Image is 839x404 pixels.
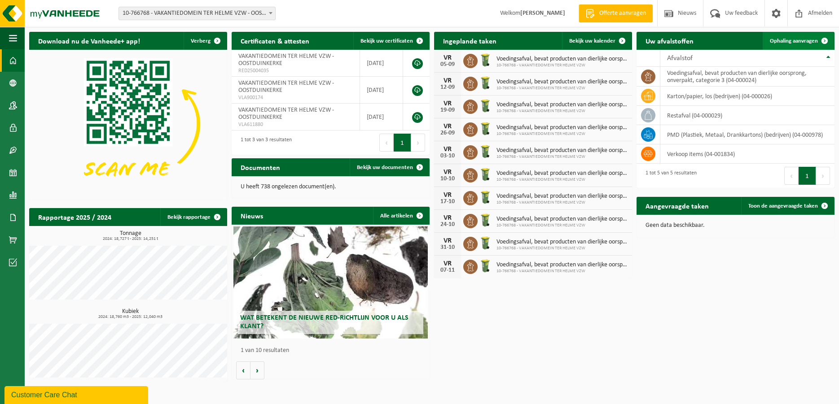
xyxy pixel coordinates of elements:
img: WB-0140-HPE-GN-50 [478,213,493,228]
div: 17-10 [439,199,457,205]
div: 07-11 [439,267,457,274]
span: Voedingsafval, bevat producten van dierlijke oorsprong, onverpakt, categorie 3 [496,216,628,223]
span: 10-766768 - VAKANTIEDOMEIN TER HELME VZW [496,223,628,228]
a: Bekijk uw documenten [350,158,429,176]
button: 1 [799,167,816,185]
div: VR [439,191,457,199]
span: Voedingsafval, bevat producten van dierlijke oorsprong, onverpakt, categorie 3 [496,193,628,200]
p: 1 van 10 resultaten [241,348,425,354]
span: 10-766768 - VAKANTIEDOMEIN TER HELME VZW [496,177,628,182]
button: Next [816,167,830,185]
span: Bekijk uw certificaten [360,38,413,44]
td: karton/papier, los (bedrijven) (04-000026) [660,87,835,106]
div: VR [439,214,457,222]
img: WB-0140-HPE-GN-50 [478,167,493,182]
img: WB-0140-HPE-GN-50 [478,190,493,205]
td: PMD (Plastiek, Metaal, Drankkartons) (bedrijven) (04-000978) [660,125,835,144]
span: VLA611880 [238,121,353,128]
div: VR [439,146,457,153]
td: verkoop items (04-001834) [660,144,835,164]
span: 2024: 18,727 t - 2025: 14,251 t [34,237,227,241]
a: Alle artikelen [373,207,429,225]
span: VAKANTIEDOMEIN TER HELME VZW - OOSTDUINKERKE [238,53,334,67]
span: Voedingsafval, bevat producten van dierlijke oorsprong, onverpakt, categorie 3 [496,56,628,63]
h2: Download nu de Vanheede+ app! [29,32,149,49]
div: 26-09 [439,130,457,136]
a: Bekijk uw kalender [562,32,631,50]
span: Voedingsafval, bevat producten van dierlijke oorsprong, onverpakt, categorie 3 [496,78,628,86]
img: WB-0140-HPE-GN-50 [478,235,493,251]
span: 10-766768 - VAKANTIEDOMEIN TER HELME VZW [496,131,628,137]
span: 2024: 18,760 m3 - 2025: 12,040 m3 [34,315,227,319]
h2: Nieuws [232,207,272,224]
img: WB-0140-HPE-GN-50 [478,258,493,274]
h2: Aangevraagde taken [637,197,718,214]
h2: Ingeplande taken [434,32,505,49]
span: RED25004035 [238,67,353,74]
span: 10-766768 - VAKANTIEDOMEIN TER HELME VZW [496,63,628,68]
span: Bekijk uw documenten [357,165,413,170]
button: Vorige [236,361,250,379]
button: 1 [394,134,411,152]
div: 1 tot 3 van 3 resultaten [236,133,292,152]
h3: Tonnage [34,230,227,241]
img: WB-0140-HPE-GN-50 [478,144,493,159]
iframe: chat widget [4,384,150,404]
a: Bekijk uw certificaten [353,32,429,50]
h3: Kubiek [34,308,227,319]
span: 10-766768 - VAKANTIEDOMEIN TER HELME VZW [496,200,628,205]
td: [DATE] [360,77,403,104]
td: [DATE] [360,50,403,77]
span: VAKANTIEDOMEIN TER HELME VZW - OOSTDUINKERKE [238,107,334,121]
h2: Rapportage 2025 / 2024 [29,208,120,226]
td: [DATE] [360,104,403,130]
span: 10-766768 - VAKANTIEDOMEIN TER HELME VZW - OOSTDUINKERKE [119,7,276,20]
span: Voedingsafval, bevat producten van dierlijke oorsprong, onverpakt, categorie 3 [496,124,628,131]
div: VR [439,77,457,84]
span: Voedingsafval, bevat producten van dierlijke oorsprong, onverpakt, categorie 3 [496,239,628,246]
span: Voedingsafval, bevat producten van dierlijke oorsprong, onverpakt, categorie 3 [496,101,628,109]
span: 10-766768 - VAKANTIEDOMEIN TER HELME VZW [496,109,628,114]
p: U heeft 738 ongelezen document(en). [241,184,421,190]
div: VR [439,123,457,130]
img: Download de VHEPlus App [29,50,227,198]
img: WB-0140-HPE-GN-50 [478,98,493,113]
span: Wat betekent de nieuwe RED-richtlijn voor u als klant? [240,314,409,330]
span: 10-766768 - VAKANTIEDOMEIN TER HELME VZW [496,154,628,160]
button: Verberg [184,32,226,50]
a: Toon de aangevraagde taken [741,197,834,215]
span: 10-766768 - VAKANTIEDOMEIN TER HELME VZW - OOSTDUINKERKE [119,7,275,20]
strong: [PERSON_NAME] [520,10,565,17]
div: 19-09 [439,107,457,113]
span: Voedingsafval, bevat producten van dierlijke oorsprong, onverpakt, categorie 3 [496,261,628,269]
a: Ophaling aanvragen [763,32,834,50]
a: Bekijk rapportage [160,208,226,226]
h2: Uw afvalstoffen [637,32,703,49]
img: WB-0140-HPE-GN-50 [478,52,493,68]
span: 10-766768 - VAKANTIEDOMEIN TER HELME VZW [496,86,628,91]
button: Volgende [250,361,264,379]
div: VR [439,260,457,267]
span: VLA900174 [238,94,353,101]
div: VR [439,169,457,176]
td: voedingsafval, bevat producten van dierlijke oorsprong, onverpakt, categorie 3 (04-000024) [660,67,835,87]
h2: Documenten [232,158,289,176]
a: Offerte aanvragen [579,4,653,22]
div: VR [439,54,457,61]
span: 10-766768 - VAKANTIEDOMEIN TER HELME VZW [496,269,628,274]
span: Afvalstof [667,55,693,62]
span: Toon de aangevraagde taken [748,203,818,209]
h2: Certificaten & attesten [232,32,318,49]
button: Previous [379,134,394,152]
button: Next [411,134,425,152]
div: VR [439,237,457,244]
span: 10-766768 - VAKANTIEDOMEIN TER HELME VZW [496,246,628,251]
td: restafval (04-000029) [660,106,835,125]
a: Wat betekent de nieuwe RED-richtlijn voor u als klant? [233,226,427,339]
span: Bekijk uw kalender [569,38,615,44]
div: 1 tot 5 van 5 resultaten [641,166,697,186]
img: WB-0140-HPE-GN-50 [478,75,493,91]
span: Voedingsafval, bevat producten van dierlijke oorsprong, onverpakt, categorie 3 [496,147,628,154]
div: 31-10 [439,244,457,251]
